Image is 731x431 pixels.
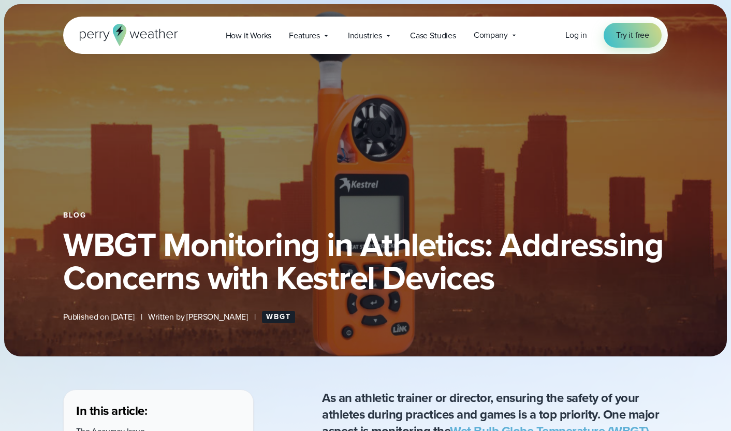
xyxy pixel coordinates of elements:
[226,30,272,42] span: How it Works
[289,30,320,42] span: Features
[565,29,587,41] a: Log in
[410,30,456,42] span: Case Studies
[262,311,295,323] a: WBGT
[616,29,649,41] span: Try it free
[63,228,668,294] h1: WBGT Monitoring in Athletics: Addressing Concerns with Kestrel Devices
[348,30,382,42] span: Industries
[141,311,142,323] span: |
[474,29,508,41] span: Company
[148,311,248,323] span: Written by [PERSON_NAME]
[63,211,668,220] div: Blog
[401,25,465,46] a: Case Studies
[76,403,241,419] h3: In this article:
[217,25,281,46] a: How it Works
[63,311,135,323] span: Published on [DATE]
[604,23,662,48] a: Try it free
[254,311,256,323] span: |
